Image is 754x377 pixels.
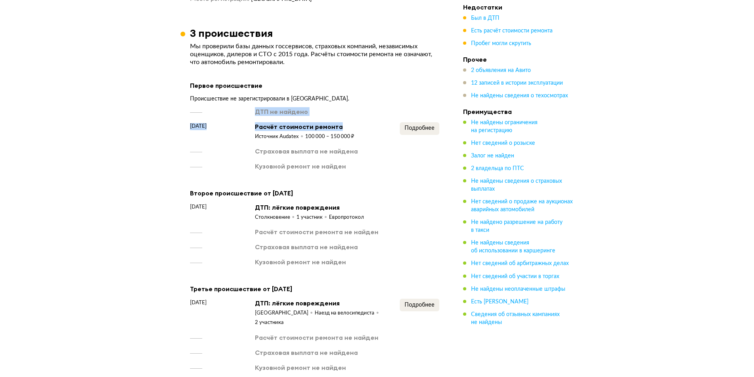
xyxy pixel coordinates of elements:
[190,27,273,39] h3: 3 происшествия
[255,319,284,326] div: 2 участника
[463,3,574,11] h4: Недостатки
[471,261,569,266] span: Нет сведений об арбитражных делах
[471,68,531,73] span: 2 объявления на Авито
[471,178,562,192] span: Не найдены сведения о страховых выплатах
[255,363,346,372] div: Кузовной ремонт не найден
[305,133,354,140] div: 100 000 – 150 000 ₽
[471,120,537,133] span: Не найдены ограничения на регистрацию
[471,41,531,46] span: Пробег могли скрутить
[255,242,358,251] div: Страховая выплата не найдена
[471,286,565,292] span: Не найдены неоплаченные штрафы
[471,199,573,212] span: Нет сведений о продаже на аукционах аварийных автомобилей
[190,95,439,102] div: Происшествие не зарегистрировали в [GEOGRAPHIC_DATA].
[471,153,514,159] span: Залог не найден
[400,122,439,135] button: Подробнее
[405,125,435,131] span: Подробнее
[471,273,559,279] span: Нет сведений об участии в торгах
[255,258,346,266] div: Кузовной ремонт не найден
[190,80,439,91] div: Первое происшествие
[471,28,553,34] span: Есть расчёт стоимости ремонта
[255,162,346,171] div: Кузовной ремонт не найден
[190,42,439,66] p: Мы проверили базы данных госсервисов, страховых компаний, независимых оценщиков, дилеров и СТО с ...
[255,214,296,221] div: Столкновение
[471,80,563,86] span: 12 записей в истории эксплуатации
[471,166,524,171] span: 2 владельца по ПТС
[315,310,381,317] div: Наезд на велосипедиста
[255,348,358,357] div: Страховая выплата не найдена
[190,299,207,307] span: [DATE]
[471,240,555,254] span: Не найдены сведения об использовании в каршеринге
[463,55,574,63] h4: Прочее
[255,107,308,116] div: ДТП не найдено
[255,122,354,131] div: Расчёт стоимости ремонта
[296,214,329,221] div: 1 участник
[255,227,378,236] div: Расчёт стоимости ремонта не найден
[255,299,400,307] div: ДТП: лёгкие повреждения
[405,302,435,308] span: Подробнее
[463,108,574,116] h4: Преимущества
[255,147,358,155] div: Страховая выплата не найдена
[190,122,207,130] span: [DATE]
[471,140,535,146] span: Нет сведений о розыске
[471,15,500,21] span: Был в ДТП
[255,310,315,317] div: [GEOGRAPHIC_DATA]
[471,311,560,325] span: Сведения об отзывных кампаниях не найдены
[190,284,439,294] div: Третье происшествие от [DATE]
[329,214,364,221] div: Европротокол
[255,333,378,342] div: Расчёт стоимости ремонта не найден
[190,188,439,198] div: Второе происшествие от [DATE]
[190,203,207,211] span: [DATE]
[471,93,568,99] span: Не найдены сведения о техосмотрах
[255,203,364,212] div: ДТП: лёгкие повреждения
[400,299,439,311] button: Подробнее
[255,133,305,140] div: Источник Audatex
[471,220,562,233] span: Не найдено разрешение на работу в такси
[471,299,528,304] span: Есть [PERSON_NAME]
